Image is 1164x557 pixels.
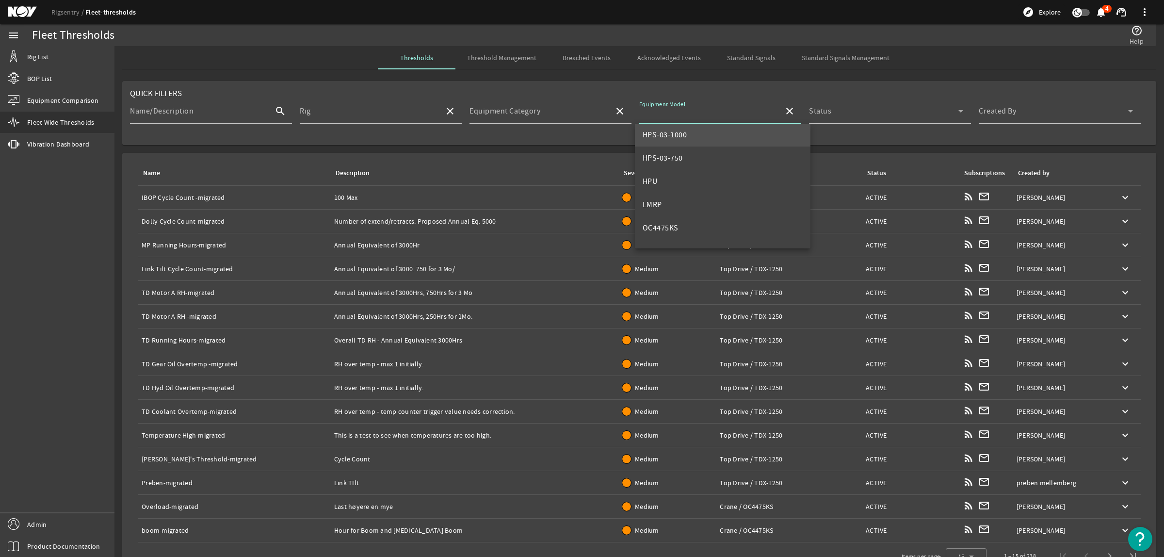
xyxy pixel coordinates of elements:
span: Acknowledged Events [637,54,701,61]
span: Threshold Management [467,54,536,61]
div: Temperature High-migrated [142,430,326,440]
div: RH over temp - max 1 initially. [334,359,614,369]
div: ACTIVE [866,240,955,250]
div: Top Drive / TDX-1250 [720,288,858,297]
div: Name [142,168,323,179]
div: Top Drive / TDX-1250 [720,407,858,416]
span: Medium [635,431,659,440]
mat-icon: keyboard_arrow_down [1119,334,1131,346]
div: [PERSON_NAME] [1017,311,1106,321]
mat-icon: support_agent [1115,6,1127,18]
mat-icon: keyboard_arrow_down [1119,382,1131,393]
div: [PERSON_NAME] [1017,240,1106,250]
mat-icon: rss_feed [963,262,974,274]
mat-icon: rss_feed [963,238,974,250]
div: ACTIVE [866,478,955,488]
mat-icon: keyboard_arrow_down [1119,358,1131,370]
mat-icon: mail_outline [978,476,990,488]
mat-icon: keyboard_arrow_down [1119,215,1131,227]
div: Crane / OC4475KS [720,525,858,535]
div: ACTIVE [866,502,955,511]
div: Number of extend/retracts. Proposed Annual Eq. 5000 [334,216,614,226]
mat-icon: rss_feed [963,428,974,440]
div: ACTIVE [866,335,955,345]
div: ACTIVE [866,454,955,464]
div: Annual Equivalent of 3000Hrs, 750Hrs for 3 Mo [334,288,614,297]
mat-icon: keyboard_arrow_down [1119,311,1131,322]
button: more_vert [1133,0,1156,24]
div: Top Drive / TDX-1250 [720,454,858,464]
div: ACTIVE [866,264,955,274]
mat-icon: mail_outline [978,333,990,345]
span: Breached Events [563,54,611,61]
div: [PERSON_NAME] [1017,216,1106,226]
div: Preben-migrated [142,478,326,488]
mat-icon: keyboard_arrow_down [1119,524,1131,536]
div: Created by [1018,168,1050,179]
div: IBOP Cycle Count -migrated [142,193,326,202]
span: Medium [635,455,659,463]
mat-icon: notifications [1095,6,1107,18]
span: Medium [635,336,659,344]
mat-icon: mail_outline [978,238,990,250]
div: ACTIVE [866,525,955,535]
div: Last høyere en mye [334,502,614,511]
div: ACTIVE [866,383,955,393]
div: Status [867,168,886,179]
mat-icon: mail_outline [978,191,990,202]
span: Medium [635,526,659,535]
mat-icon: mail_outline [978,452,990,464]
div: [PERSON_NAME] [1017,335,1106,345]
mat-label: Name/Description [130,106,194,116]
span: Medium [635,478,659,487]
div: Cycle Count [334,454,614,464]
div: ACTIVE [866,311,955,321]
div: Top Drive / TDX-1250 [720,335,858,345]
div: ACTIVE [866,430,955,440]
mat-icon: rss_feed [963,381,974,393]
span: Medium [635,288,659,297]
div: Top Drive / TDX-1250 [720,264,858,274]
div: Dolly Cycle Count-migrated [142,216,326,226]
div: Link Tilt Cycle Count-migrated [142,264,326,274]
mat-icon: mail_outline [978,310,990,321]
span: HPS-03-1000 [643,130,687,140]
div: Subscriptions [964,168,1005,179]
mat-icon: rss_feed [963,333,974,345]
span: Rig List [27,52,48,62]
span: Medium [635,360,659,368]
button: Explore [1018,4,1065,20]
mat-icon: keyboard_arrow_down [1119,406,1131,417]
div: ACTIVE [866,216,955,226]
span: Help [1130,36,1144,46]
div: RH over temp - temp counter trigger value needs correction. [334,407,614,416]
div: 100 Max [334,193,614,202]
span: Medium [635,502,659,511]
span: Medium [635,383,659,392]
div: Annual Equivalent of 3000Hr [334,240,614,250]
span: Equipment Comparison [27,96,98,105]
div: Top Drive / TDX-1250 [720,430,858,440]
mat-icon: mail_outline [978,381,990,393]
div: [PERSON_NAME] [1017,288,1106,297]
div: [PERSON_NAME] [1017,407,1106,416]
div: Severity [622,168,708,179]
div: Severity [624,168,648,179]
mat-icon: rss_feed [963,405,974,416]
div: ACTIVE [866,288,955,297]
div: Hour for Boom and [MEDICAL_DATA] Boom [334,525,614,535]
mat-label: Equipment Category [469,106,540,116]
mat-icon: keyboard_arrow_down [1119,429,1131,441]
mat-icon: keyboard_arrow_down [1119,239,1131,251]
div: ACTIVE [866,359,955,369]
div: TD Running Hours-migrated [142,335,326,345]
div: boom-migrated [142,525,326,535]
div: Crane / OC4475KS [720,502,858,511]
mat-icon: help_outline [1131,25,1143,36]
span: Product Documentation [27,541,100,551]
mat-label: Status [809,106,831,116]
div: [PERSON_NAME]'s Threshold-migrated [142,454,326,464]
span: LMRP [643,200,662,210]
div: [PERSON_NAME] [1017,193,1106,202]
div: Overload-migrated [142,502,326,511]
